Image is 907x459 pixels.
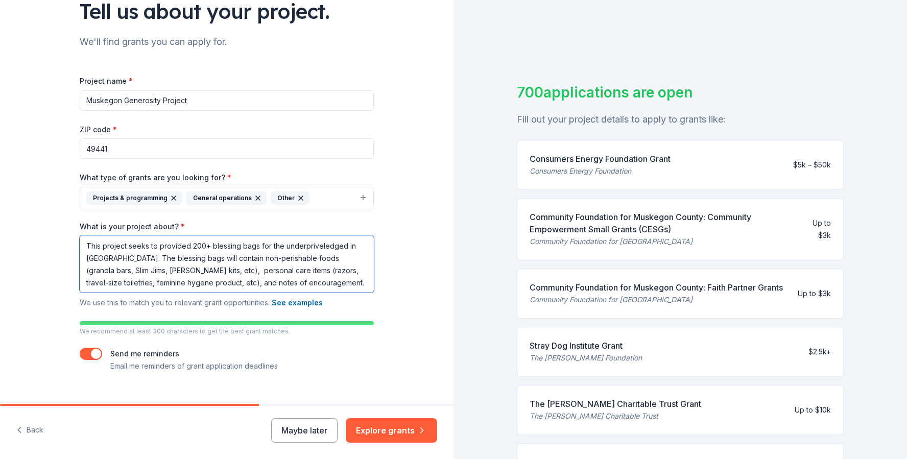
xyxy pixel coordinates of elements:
[530,340,642,352] div: Stray Dog Institute Grant
[530,410,701,422] div: The [PERSON_NAME] Charitable Trust
[80,235,374,293] textarea: This project seeks to provided 200+ blessing bags for the underpriveledged in [GEOGRAPHIC_DATA]. ...
[530,165,671,177] div: Consumers Energy Foundation
[80,34,374,50] div: We'll find grants you can apply for.
[530,294,783,306] div: Community Foundation for [GEOGRAPHIC_DATA]
[80,222,185,232] label: What is your project about?
[80,187,374,209] button: Projects & programmingGeneral operationsOther
[530,398,701,410] div: The [PERSON_NAME] Charitable Trust Grant
[271,418,338,443] button: Maybe later
[80,125,117,135] label: ZIP code
[806,217,831,241] div: Up to $3k
[80,90,374,111] input: After school program
[530,235,798,248] div: Community Foundation for [GEOGRAPHIC_DATA]
[80,138,374,159] input: 12345 (U.S. only)
[110,360,278,372] p: Email me reminders of grant application deadlines
[530,281,783,294] div: Community Foundation for Muskegon County: Faith Partner Grants
[798,287,831,300] div: Up to $3k
[346,418,437,443] button: Explore grants
[80,76,133,86] label: Project name
[793,159,831,171] div: $5k – $50k
[80,327,374,335] p: We recommend at least 300 characters to get the best grant matches.
[530,153,671,165] div: Consumers Energy Foundation Grant
[86,191,182,205] div: Projects & programming
[795,404,831,416] div: Up to $10k
[808,346,831,358] div: $2.5k+
[186,191,267,205] div: General operations
[272,297,323,309] button: See examples
[530,352,642,364] div: The [PERSON_NAME] Foundation
[16,420,43,441] button: Back
[110,349,179,358] label: Send me reminders
[517,82,844,103] div: 700 applications are open
[517,111,844,128] div: Fill out your project details to apply to grants like:
[80,298,323,307] span: We use this to match you to relevant grant opportunities.
[80,173,231,183] label: What type of grants are you looking for?
[530,211,798,235] div: Community Foundation for Muskegon County: Community Empowerment Small Grants (CESGs)
[271,191,309,205] div: Other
